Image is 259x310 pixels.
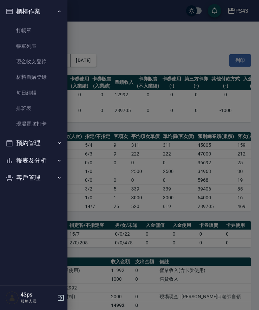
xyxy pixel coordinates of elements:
button: 客戶管理 [3,169,65,186]
img: Person [5,291,19,305]
a: 材料自購登錄 [3,69,65,85]
p: 服務人員 [21,298,55,304]
h5: 43ps [21,291,55,298]
a: 打帳單 [3,23,65,38]
a: 現場電腦打卡 [3,116,65,132]
a: 現金收支登錄 [3,54,65,69]
a: 每日結帳 [3,85,65,101]
button: 報表及分析 [3,152,65,169]
a: 排班表 [3,101,65,116]
button: 櫃檯作業 [3,3,65,20]
a: 帳單列表 [3,38,65,54]
button: 預約管理 [3,134,65,152]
